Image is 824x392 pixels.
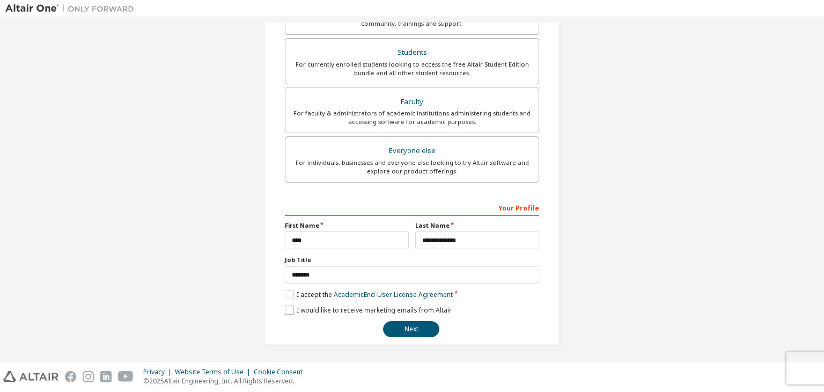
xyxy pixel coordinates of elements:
div: Faculty [292,95,532,110]
label: Job Title [285,256,539,264]
div: For currently enrolled students looking to access the free Altair Student Edition bundle and all ... [292,60,532,77]
img: instagram.svg [83,371,94,382]
div: Privacy [143,368,175,376]
a: Academic End-User License Agreement [334,290,453,299]
label: I would like to receive marketing emails from Altair [285,306,452,315]
label: Last Name [415,221,539,230]
div: Your Profile [285,199,539,216]
button: Next [383,321,439,337]
img: altair_logo.svg [3,371,58,382]
div: Cookie Consent [254,368,309,376]
label: First Name [285,221,409,230]
img: Altair One [5,3,139,14]
img: facebook.svg [65,371,76,382]
img: linkedin.svg [100,371,112,382]
div: Everyone else [292,143,532,158]
img: youtube.svg [118,371,134,382]
p: © 2025 Altair Engineering, Inc. All Rights Reserved. [143,376,309,386]
label: I accept the [285,290,453,299]
div: Students [292,45,532,60]
div: For faculty & administrators of academic institutions administering students and accessing softwa... [292,109,532,126]
div: For individuals, businesses and everyone else looking to try Altair software and explore our prod... [292,158,532,176]
div: Website Terms of Use [175,368,254,376]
